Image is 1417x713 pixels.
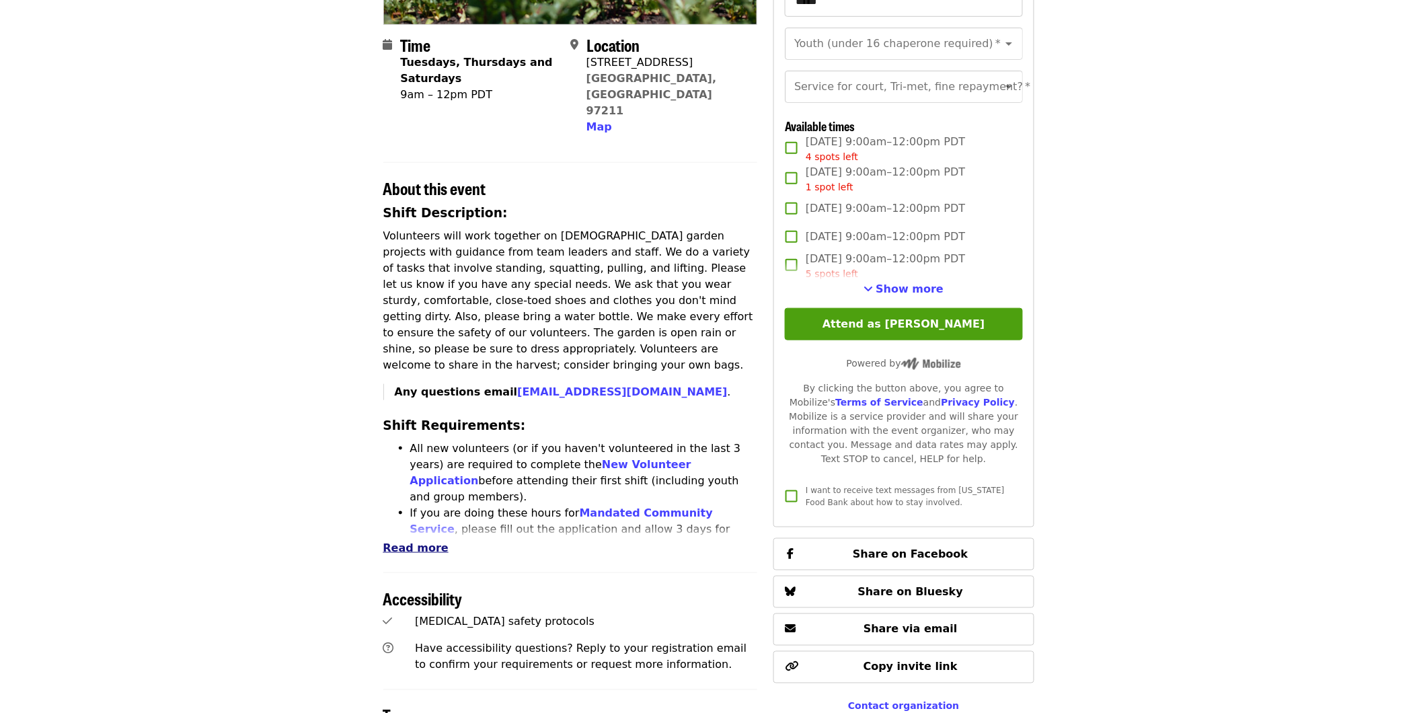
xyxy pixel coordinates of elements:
[999,34,1018,53] button: Open
[999,77,1018,96] button: Open
[785,308,1022,340] button: Attend as [PERSON_NAME]
[383,228,758,373] p: Volunteers will work together on [DEMOGRAPHIC_DATA] garden projects with guidance from team leade...
[773,538,1034,570] button: Share on Facebook
[806,486,1004,507] span: I want to receive text messages from [US_STATE] Food Bank about how to stay involved.
[395,384,758,400] p: .
[401,33,431,57] span: Time
[410,505,758,570] li: If you are doing these hours for , please fill out the application and allow 3 days for approval....
[570,38,578,51] i: map-marker-alt icon
[415,614,757,630] div: [MEDICAL_DATA] safety protocols
[773,613,1034,646] button: Share via email
[383,615,393,628] i: check icon
[848,701,959,712] a: Contact organization
[806,134,965,164] span: [DATE] 9:00am–12:00pm PDT
[785,381,1022,466] div: By clicking the button above, you agree to Mobilize's and . Mobilize is a service provider and wi...
[383,176,486,200] span: About this event
[806,268,858,279] span: 5 spots left
[401,56,553,85] strong: Tuesdays, Thursdays and Saturdays
[410,441,758,505] li: All new volunteers (or if you haven't volunteered in the last 3 years) are required to complete t...
[806,151,858,162] span: 4 spots left
[835,397,923,408] a: Terms of Service
[586,120,612,133] span: Map
[395,385,728,398] strong: Any questions email
[383,541,449,554] span: Read more
[806,200,965,217] span: [DATE] 9:00am–12:00pm PDT
[410,458,691,487] a: New Volunteer Application
[806,164,965,194] span: [DATE] 9:00am–12:00pm PDT
[773,651,1034,683] button: Copy invite link
[586,72,717,117] a: [GEOGRAPHIC_DATA], [GEOGRAPHIC_DATA] 97211
[806,182,853,192] span: 1 spot left
[864,661,958,673] span: Copy invite link
[383,206,508,220] strong: Shift Description:
[773,576,1034,608] button: Share on Bluesky
[901,358,961,370] img: Powered by Mobilize
[586,119,612,135] button: Map
[383,587,463,610] span: Accessibility
[383,38,393,51] i: calendar icon
[586,33,640,57] span: Location
[401,87,560,103] div: 9am – 12pm PDT
[864,281,944,297] button: See more timeslots
[785,117,855,135] span: Available times
[586,54,746,71] div: [STREET_ADDRESS]
[383,540,449,556] button: Read more
[941,397,1015,408] a: Privacy Policy
[415,642,746,671] span: Have accessibility questions? Reply to your registration email to confirm your requirements or re...
[383,642,394,655] i: question-circle icon
[806,251,965,281] span: [DATE] 9:00am–12:00pm PDT
[876,283,944,295] span: Show more
[853,548,968,560] span: Share on Facebook
[517,385,727,398] a: [EMAIL_ADDRESS][DOMAIN_NAME]
[806,229,965,245] span: [DATE] 9:00am–12:00pm PDT
[383,418,526,433] strong: Shift Requirements:
[864,623,958,636] span: Share via email
[847,358,961,369] span: Powered by
[858,585,964,598] span: Share on Bluesky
